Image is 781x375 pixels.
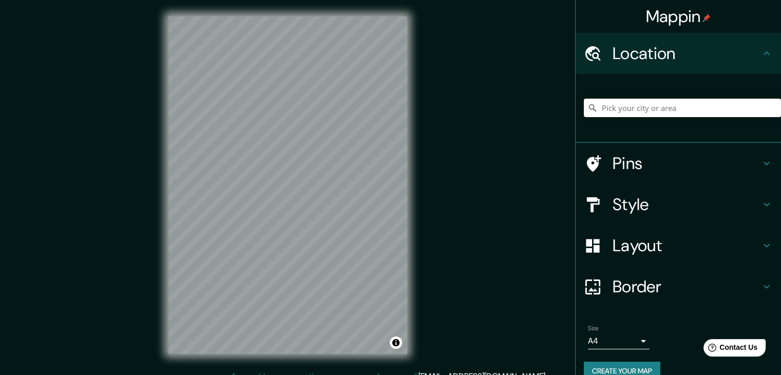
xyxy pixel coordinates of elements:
div: Style [576,184,781,225]
h4: Location [613,43,760,64]
iframe: Help widget launcher [690,335,770,364]
h4: Pins [613,153,760,174]
h4: Layout [613,235,760,256]
button: Toggle attribution [390,336,402,349]
div: Location [576,33,781,74]
h4: Mappin [646,6,711,27]
div: Pins [576,143,781,184]
div: A4 [588,333,650,349]
h4: Border [613,276,760,297]
label: Size [588,324,599,333]
h4: Style [613,194,760,215]
div: Layout [576,225,781,266]
input: Pick your city or area [584,99,781,117]
canvas: Map [168,16,407,354]
div: Border [576,266,781,307]
img: pin-icon.png [702,14,711,22]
